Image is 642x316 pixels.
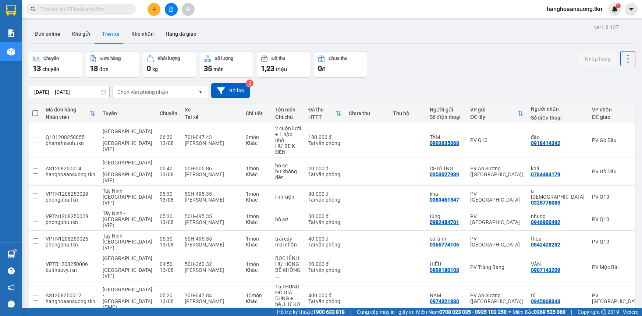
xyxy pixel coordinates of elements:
div: Chưa thu [349,110,386,116]
sup: 1 [14,249,16,252]
div: Thu hộ [393,110,422,116]
div: VPTB1208250006 [46,261,95,267]
div: PV Gò Dầu [592,168,642,174]
div: Khác [246,242,268,248]
span: | [571,308,572,316]
div: Tại văn phòng [308,197,341,203]
div: ver 1.8.137 [594,23,619,31]
div: Xe [185,107,238,113]
div: [PERSON_NAME] [185,171,238,177]
img: solution-icon [7,29,15,37]
button: Đã thu1,23 triệu [257,51,310,78]
div: VP gửi [470,107,518,113]
div: phamtheanh.tkn [46,140,95,146]
button: Bộ lọc [211,83,250,98]
div: BỌC HÌNH [275,255,301,261]
div: 0918414342 [531,140,560,146]
div: 04:50 [160,261,177,267]
span: aim [185,7,191,12]
svg: open [198,89,203,95]
button: Đơn online [29,25,66,43]
span: ⚪️ [508,310,511,313]
div: phongphu.tkn [46,219,95,225]
div: 13/08 [160,267,177,273]
span: message [8,301,15,308]
strong: 0369 525 060 [534,309,565,315]
div: Chi tiết [246,110,268,116]
div: 05:30 [160,213,177,219]
div: Khối lượng [157,56,180,61]
strong: 0708 023 035 - 0935 103 250 [439,309,507,315]
sup: 2 [246,79,253,87]
div: Khác [246,140,268,146]
span: 1,23 [261,64,274,73]
div: VPTN1208250028 [46,213,95,219]
div: Đơn hàng [100,56,121,61]
th: Toggle SortBy [42,104,99,123]
div: PV Trảng Bàng [470,264,524,270]
button: caret-down [625,3,638,16]
div: Tài xế [185,114,238,120]
div: 50H-505.86 [185,166,238,171]
div: 50H-495.35 [185,213,238,219]
div: 0982484701 [430,219,459,225]
div: 2 cuộn lưới + 1 hộp nhỏ [275,125,301,143]
div: Chưa thu [329,56,347,61]
div: AS1208250014 [46,166,95,171]
div: 05:30 [160,236,177,242]
span: đơn [99,66,109,72]
span: [GEOGRAPHIC_DATA] - [GEOGRAPHIC_DATA] (DMC) [103,287,152,310]
button: aim [182,3,195,16]
div: Mã đơn hàng [46,107,89,113]
div: 0909180108 [430,267,459,273]
div: PV An Sương ([GEOGRAPHIC_DATA]) [470,166,524,177]
img: warehouse-icon [7,251,15,258]
div: PV [GEOGRAPHIC_DATA] [470,236,524,248]
div: tú [531,292,585,298]
div: 30.000 đ [308,191,341,197]
div: TÂM [430,134,463,140]
span: [GEOGRAPHIC_DATA] - [GEOGRAPHIC_DATA] (VIP) [103,255,152,279]
div: 1 món [246,166,268,171]
span: 35 [204,64,212,73]
div: [PERSON_NAME] [185,298,238,304]
div: Nhân viên [46,114,89,120]
div: ĐC giao [592,114,636,120]
button: Kho nhận [125,25,160,43]
div: phongphu.tkn [46,242,95,248]
div: PV [GEOGRAPHIC_DATA] [592,292,642,304]
div: PV Q10 [592,239,642,245]
div: NAM [430,292,463,298]
div: VP nhận [592,107,636,113]
div: 20.000 đ [308,166,341,171]
div: 70H-047.84 [185,292,238,298]
span: plus [152,7,157,12]
div: 20.000 đ [308,261,341,267]
div: Đã thu [272,56,285,61]
div: 0842428282 [531,242,560,248]
img: icon-new-feature [611,6,618,13]
div: 0363461547 [430,197,459,203]
input: Select a date range. [29,86,109,98]
div: hồ sơ [275,216,301,222]
div: 0903635068 [430,140,459,146]
button: Kho gửi [66,25,96,43]
span: | [350,308,351,316]
div: 1 món [246,261,268,267]
div: a hồng [531,188,585,200]
span: 0 [147,64,151,73]
div: Chuyến [160,110,177,116]
div: 13/08 [160,242,177,248]
div: 70H-047.43 [185,134,238,140]
div: 0784484179 [531,171,560,177]
span: 18 [90,64,98,73]
div: 40.000 đ [308,236,341,242]
div: 06:30 [160,134,177,140]
button: Số lượng35món [200,51,253,78]
div: PV Q10 [592,194,642,200]
div: 0945868343 [531,298,560,304]
div: kha [430,191,463,197]
div: 3 món [246,134,268,140]
button: Chưa thu0đ [314,51,367,78]
th: Toggle SortBy [305,104,345,123]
